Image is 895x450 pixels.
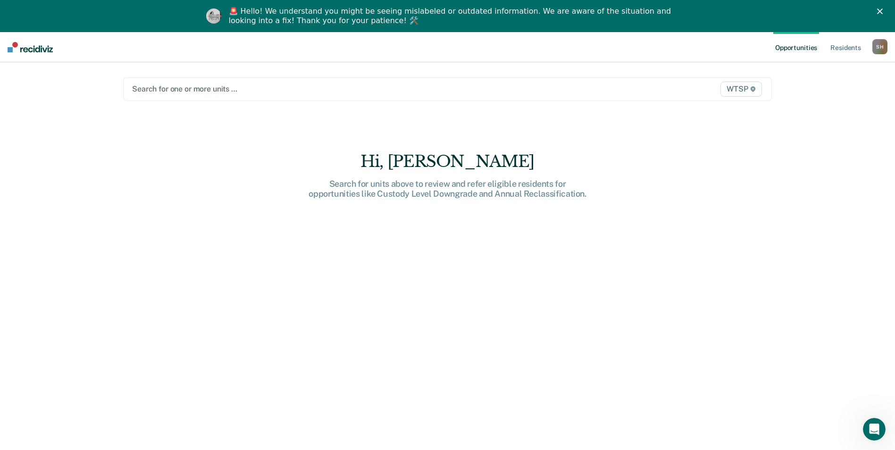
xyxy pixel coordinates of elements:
div: Close [877,8,887,14]
a: Opportunities [773,32,819,62]
div: Search for units above to review and refer eligible residents for opportunities like Custody Leve... [297,179,599,199]
button: SH [872,39,887,54]
img: Recidiviz [8,42,53,52]
img: Profile image for Kim [206,8,221,24]
div: S H [872,39,887,54]
a: Residents [828,32,863,62]
span: WTSP [720,82,762,97]
iframe: Intercom live chat [863,418,886,441]
div: Hi, [PERSON_NAME] [297,152,599,171]
div: 🚨 Hello! We understand you might be seeing mislabeled or outdated information. We are aware of th... [229,7,674,25]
